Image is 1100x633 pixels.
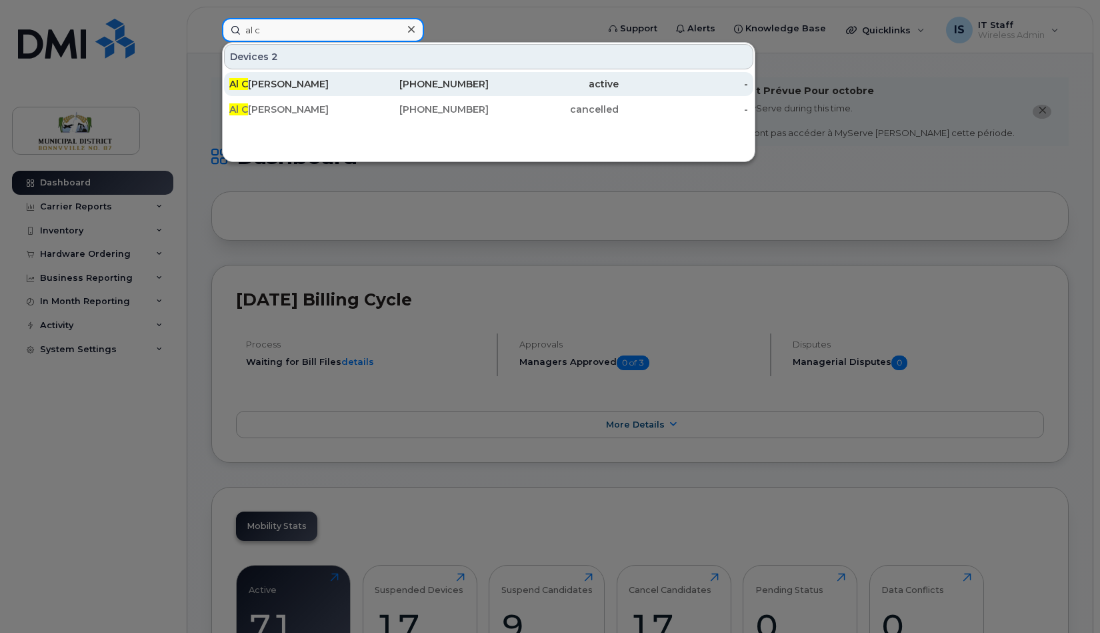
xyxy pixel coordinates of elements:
[619,103,749,116] div: -
[224,97,753,121] a: Al C[PERSON_NAME][PHONE_NUMBER]cancelled-
[619,77,749,91] div: -
[229,103,248,115] span: Al C
[359,77,489,91] div: [PHONE_NUMBER]
[489,103,619,116] div: cancelled
[359,103,489,116] div: [PHONE_NUMBER]
[224,44,753,69] div: Devices
[229,78,248,90] span: Al C
[229,103,359,116] div: [PERSON_NAME]
[229,77,359,91] div: [PERSON_NAME]
[489,77,619,91] div: active
[271,50,278,63] span: 2
[224,72,753,96] a: Al C[PERSON_NAME][PHONE_NUMBER]active-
